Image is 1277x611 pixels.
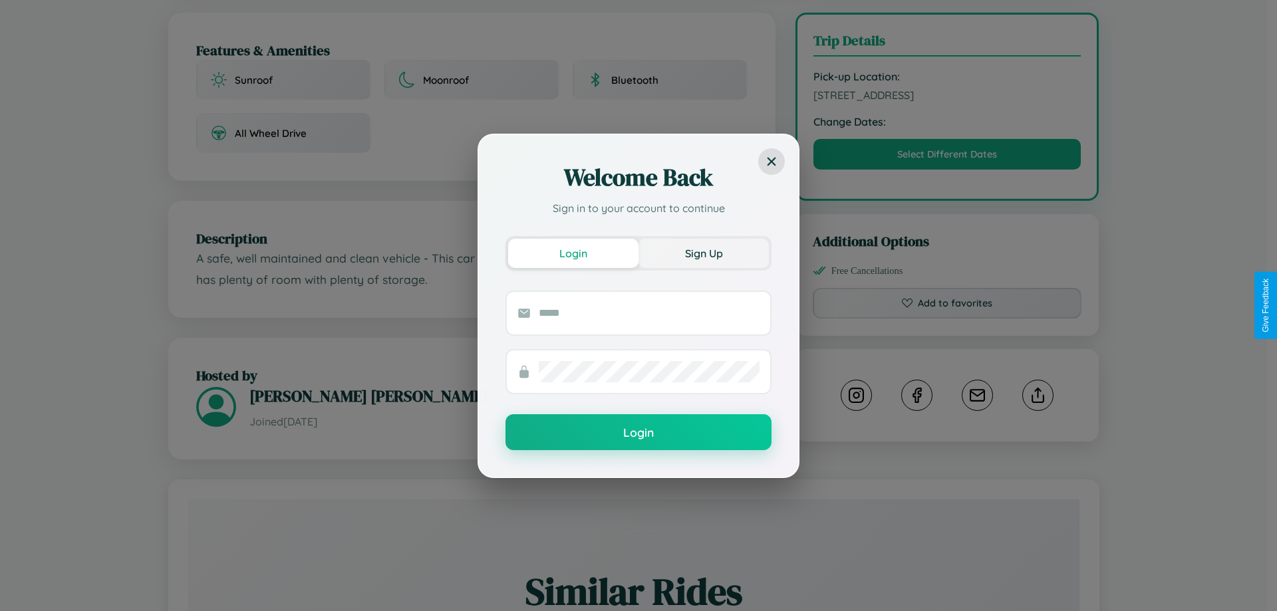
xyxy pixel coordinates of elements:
p: Sign in to your account to continue [505,200,772,216]
button: Login [508,239,638,268]
button: Login [505,414,772,450]
h2: Welcome Back [505,162,772,193]
button: Sign Up [638,239,769,268]
div: Give Feedback [1261,279,1270,332]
